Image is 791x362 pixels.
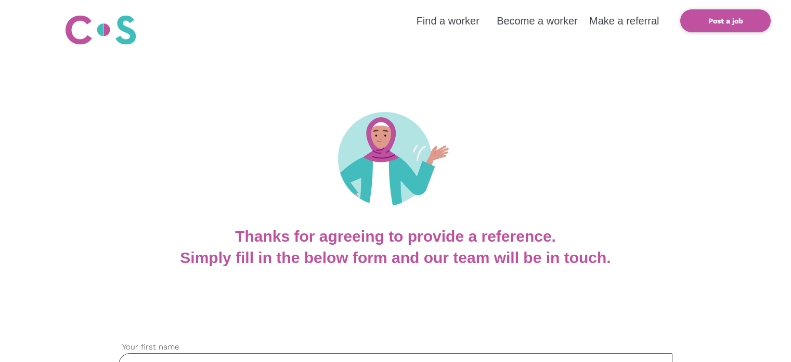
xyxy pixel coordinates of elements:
b: Thanks for agreeing to provide a reference. [235,228,556,245]
a: Make a referral [589,15,659,27]
a: Find a worker [417,15,479,27]
a: Post a job [680,9,771,32]
b: Simply fill in the below form and our team will be in touch. [180,249,611,266]
label: Your first name [119,341,672,353]
a: Become a worker [497,15,578,27]
b: Post a job [708,17,743,25]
